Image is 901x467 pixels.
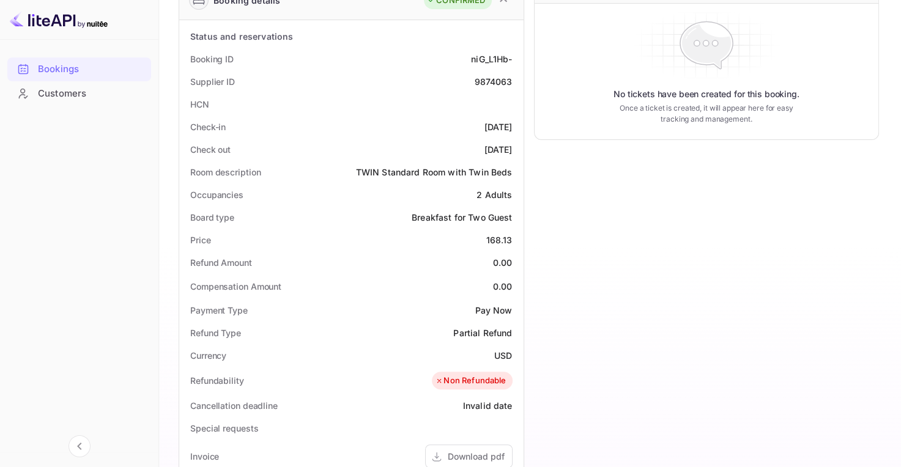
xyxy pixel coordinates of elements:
[493,280,513,293] div: 0.00
[7,57,151,80] a: Bookings
[453,328,512,338] ya-tr-span: Partial Refund
[190,212,234,222] ya-tr-span: Board type
[190,54,234,64] ya-tr-span: Booking ID
[190,99,209,109] ya-tr-span: HCN
[614,103,798,125] ya-tr-span: Once a ticket is created, it will appear here for easy tracking and management.
[475,305,512,315] ya-tr-span: Pay Now
[474,75,512,88] div: 9874063
[190,189,243,200] ya-tr-span: Occupancies
[38,62,79,76] ya-tr-span: Bookings
[38,87,86,101] ya-tr-span: Customers
[356,167,513,177] ya-tr-span: TWIN Standard Room with Twin Beds
[190,144,231,155] ya-tr-span: Check out
[190,328,241,338] ya-tr-span: Refund Type
[493,256,513,269] div: 0.00
[190,281,281,292] ya-tr-span: Compensation Amount
[484,143,513,156] div: [DATE]
[7,82,151,105] a: Customers
[448,451,505,461] ya-tr-span: Download pdf
[443,375,506,387] ya-tr-span: Non Refundable
[7,57,151,81] div: Bookings
[471,54,512,64] ya-tr-span: niG_L1Hb-
[190,451,219,461] ya-tr-span: Invoice
[476,189,512,200] ya-tr-span: 2 Adults
[69,435,91,457] button: Collapse navigation
[190,400,278,411] ya-tr-span: Cancellation deadline
[190,235,211,245] ya-tr-span: Price
[486,233,513,246] div: 168.13
[412,212,512,222] ya-tr-span: Breakfast for Two Guest
[614,88,799,100] ya-tr-span: No tickets have been created for this booking.
[190,76,235,87] ya-tr-span: Supplier ID
[7,82,151,106] div: Customers
[190,257,252,268] ya-tr-span: Refund Amount
[190,31,293,42] ya-tr-span: Status and reservations
[190,375,244,386] ya-tr-span: Refundability
[190,423,258,433] ya-tr-span: Special requests
[463,400,513,411] ya-tr-span: Invalid date
[494,350,512,361] ya-tr-span: USD
[190,122,226,132] ya-tr-span: Check-in
[190,350,226,361] ya-tr-span: Currency
[190,305,248,315] ya-tr-span: Payment Type
[484,120,513,133] div: [DATE]
[10,10,108,29] img: LiteAPI logo
[190,167,261,177] ya-tr-span: Room description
